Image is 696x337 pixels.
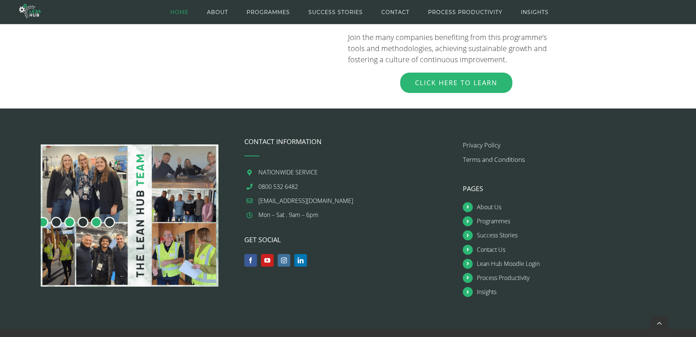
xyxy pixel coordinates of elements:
a: Success Stories [477,230,670,240]
h4: GET SOCIAL [244,236,452,243]
span: Join the many companies benefiting from this programme’s tools and methodologies, achieving susta... [348,32,547,64]
a: Process Productivity [477,273,670,283]
span: NATIONWIDE SERVICE [258,168,318,176]
h4: CONTACT INFORMATION [244,138,452,145]
a: Lean Hub Moodle Login [477,259,670,269]
h4: PAGES [463,185,670,192]
div: Mon – Sat . 9am – 6pm [258,210,452,220]
span: Click Here to Learn [415,78,498,87]
a: Facebook [244,254,257,267]
a: Terms and Conditions [463,155,525,164]
a: LinkedIn [294,254,307,267]
img: The Lean Hub | Optimising productivity with Lean Logo [19,1,41,21]
a: [EMAIL_ADDRESS][DOMAIN_NAME] [258,196,452,206]
a: Programmes [477,216,670,226]
a: About Us [477,202,670,212]
a: Contact Us [477,245,670,255]
a: Click Here to Learn [400,73,512,93]
a: YouTube [261,254,274,267]
a: 0800 532 6482 [258,182,452,192]
a: Insights [477,287,670,297]
a: Privacy Policy [463,141,501,149]
a: Instagram [278,254,290,267]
